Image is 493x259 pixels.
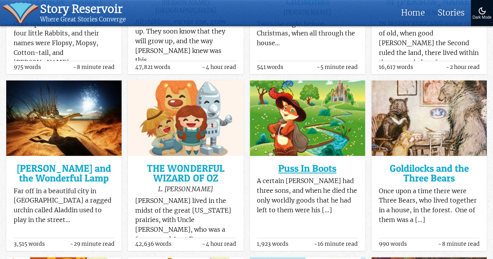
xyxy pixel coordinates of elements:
p: A certain [PERSON_NAME] had three sons, and when he died the only worldly goods that he had left ... [257,176,358,215]
img: Goldilocks and the Three Bears [371,80,487,156]
span: ~8 minute read [438,241,479,247]
span: 541 words [257,64,283,70]
a: Goldilocks and the Three Bears [378,164,479,183]
span: 975 words [14,64,41,70]
img: icon of book with waver spilling out. [2,2,39,23]
a: THE WONDERFUL WIZARD OF OZ [135,164,236,183]
span: 1,923 words [257,241,288,247]
p: Once upon a time there were Three Bears, who lived together in a house, in the forest. One of the... [378,187,479,225]
span: 42,636 words [135,241,171,247]
span: 3,515 words [14,241,45,247]
a: Puss In Boots [257,164,358,173]
img: Puss In Boots [250,80,365,156]
span: ~16 minute read [314,241,358,247]
div: Story Reservoir [40,2,126,16]
div: Where Great Stories Converge [40,16,126,23]
span: ~8 minute read [73,64,115,70]
a: [PERSON_NAME] and the Wonderful Lamp [14,164,115,183]
img: Turn On Dark Mode [477,6,487,16]
p: Once upon a time there were four little Rabbits, and their names were Flopsy, Mopsy, Cotton-tail,... [14,19,115,68]
p: [PERSON_NAME] lived in the midst of the great [US_STATE] prairies, with Uncle [PERSON_NAME], who ... [135,196,236,245]
span: 47,821 words [135,64,170,70]
span: ~4 hour read [202,241,236,247]
img: THE WONDERFUL WIZARD OF OZ [128,80,243,156]
span: ~5 minute read [316,64,358,70]
div: L. [PERSON_NAME] [135,185,236,193]
div: Dark Mode [472,16,491,20]
img: Aladdin and the Wonderful Lamp [6,80,122,156]
p: Far off in a beautiful city in [GEOGRAPHIC_DATA] a ragged urchin called Aladdin used to play in t... [14,187,115,225]
span: ~4 hour read [202,64,236,70]
p: Twas the night before Christmas, when all through the house… [257,19,358,48]
span: 16,617 words [378,64,413,70]
span: ~29 minute read [70,241,115,247]
p: All children, except one, grow up. They soon know that they will grow up, and the way [PERSON_NAM... [135,17,236,65]
span: ~2 hour read [445,64,479,70]
span: 990 words [378,241,406,247]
